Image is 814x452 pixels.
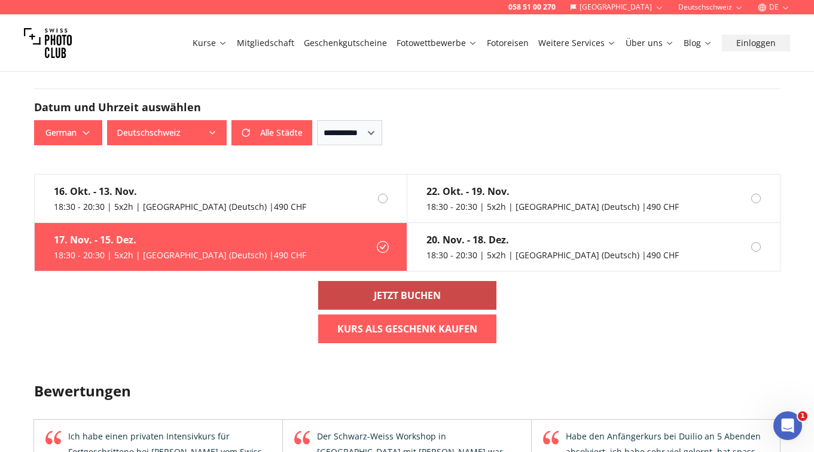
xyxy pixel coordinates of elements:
[304,37,387,49] a: Geschenkgutscheine
[231,120,312,145] button: Alle Städte
[426,249,679,261] div: 18:30 - 20:30 | 5x2h | [GEOGRAPHIC_DATA] (Deutsch) | 490 CHF
[36,122,100,143] span: German
[337,322,477,336] b: Kurs als Geschenk kaufen
[426,233,679,247] div: 20. Nov. - 18. Dez.
[508,2,556,12] a: 058 51 00 270
[54,249,306,261] div: 18:30 - 20:30 | 5x2h | [GEOGRAPHIC_DATA] (Deutsch) | 490 CHF
[679,35,717,51] button: Blog
[54,233,306,247] div: 17. Nov. - 15. Dez.
[684,37,712,49] a: Blog
[24,19,72,67] img: Swiss photo club
[773,411,802,440] iframe: Intercom live chat
[538,37,616,49] a: Weitere Services
[34,99,781,115] h2: Datum und Uhrzeit auswählen
[722,35,790,51] button: Einloggen
[188,35,232,51] button: Kurse
[621,35,679,51] button: Über uns
[107,120,227,145] button: Deutschschweiz
[392,35,482,51] button: Fotowettbewerbe
[626,37,674,49] a: Über uns
[487,37,529,49] a: Fotoreisen
[397,37,477,49] a: Fotowettbewerbe
[237,37,294,49] a: Mitgliedschaft
[299,35,392,51] button: Geschenkgutscheine
[426,201,679,213] div: 18:30 - 20:30 | 5x2h | [GEOGRAPHIC_DATA] (Deutsch) | 490 CHF
[54,201,306,213] div: 18:30 - 20:30 | 5x2h | [GEOGRAPHIC_DATA] (Deutsch) | 490 CHF
[374,288,441,303] b: Jetzt buchen
[426,184,679,198] div: 22. Okt. - 19. Nov.
[193,37,227,49] a: Kurse
[232,35,299,51] button: Mitgliedschaft
[34,381,781,401] h3: Bewertungen
[34,120,102,145] button: German
[318,314,496,343] a: Kurs als Geschenk kaufen
[798,411,807,421] span: 1
[533,35,621,51] button: Weitere Services
[54,184,306,198] div: 16. Okt. - 13. Nov.
[318,281,496,310] a: Jetzt buchen
[482,35,533,51] button: Fotoreisen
